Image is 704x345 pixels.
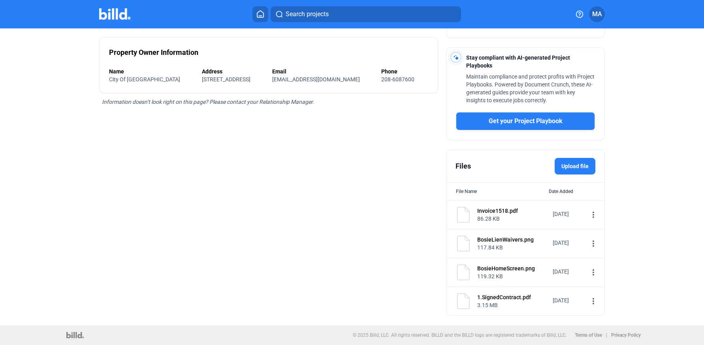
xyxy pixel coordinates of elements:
div: File Name [456,187,477,195]
div: 117.84 KB [477,244,548,251]
div: Files [456,161,471,172]
span: Search projects [286,9,329,19]
div: Date Added [549,187,595,195]
div: Name [109,67,194,75]
span: Maintain compliance and protect profits with Project Playbooks. Powered by Document Crunch, these... [466,73,595,103]
div: [DATE] [553,268,584,276]
div: Phone [381,67,428,75]
p: | [606,332,607,338]
div: Email [272,67,374,75]
img: document [456,207,471,223]
span: City Of [GEOGRAPHIC_DATA] [109,76,180,82]
span: 208-6087600 [381,76,414,82]
div: [DATE] [553,296,584,304]
img: Billd Company Logo [99,8,130,20]
img: document [456,236,471,251]
img: document [456,264,471,280]
span: Information doesn’t look right on this page? Please contact your Relationship Manager. [102,99,314,105]
img: logo [66,332,83,338]
div: Property Owner Information [109,47,198,58]
span: [STREET_ADDRESS] [202,76,250,82]
div: 119.32 KB [477,272,548,280]
div: [DATE] [553,210,584,218]
button: MA [589,6,605,22]
div: Invoice1518.pdf [477,207,548,215]
mat-icon: more_vert [589,268,598,277]
mat-icon: more_vert [589,239,598,248]
span: Stay compliant with AI-generated Project Playbooks [466,54,570,69]
button: Search projects [271,6,461,22]
span: [EMAIL_ADDRESS][DOMAIN_NAME] [272,76,360,82]
div: 1.SignedContract.pdf [477,293,548,301]
div: BosieHomeScreen.png [477,264,548,272]
span: Get your Project Playbook [489,116,563,126]
b: Terms of Use [575,332,602,338]
div: [DATE] [553,239,584,247]
mat-icon: more_vert [589,296,598,306]
div: Address [202,67,264,75]
p: © 2025 Billd, LLC. All rights reserved. BILLD and the BILLD logo are registered trademarks of Bil... [353,332,567,338]
span: MA [592,9,602,19]
label: Upload file [555,158,595,174]
mat-icon: more_vert [589,210,598,219]
div: 3.15 MB [477,301,548,309]
div: BosieLienWaivers.png [477,236,548,244]
b: Privacy Policy [611,332,641,338]
img: document [456,293,471,309]
button: Get your Project Playbook [456,112,595,130]
div: 86.28 KB [477,215,548,223]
